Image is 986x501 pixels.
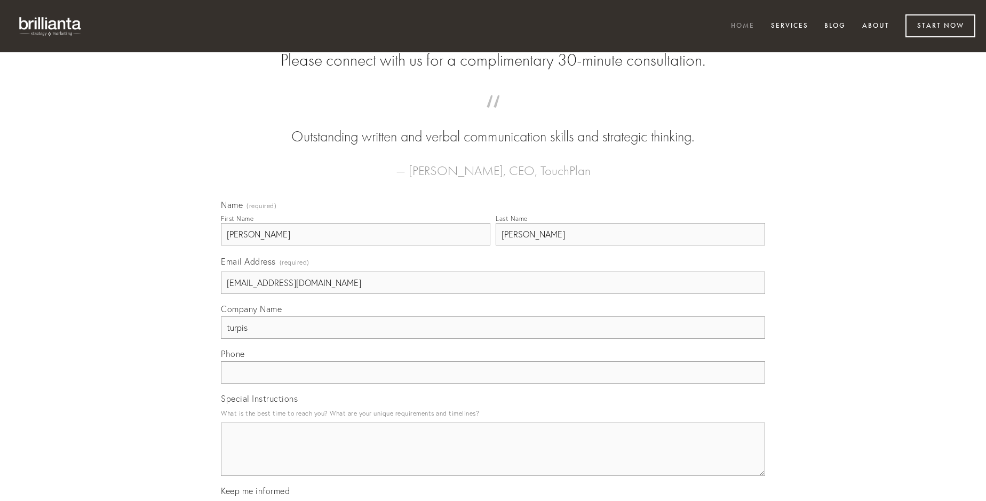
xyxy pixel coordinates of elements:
[221,486,290,496] span: Keep me informed
[221,406,765,420] p: What is the best time to reach you? What are your unique requirements and timelines?
[855,18,896,35] a: About
[221,393,298,404] span: Special Instructions
[221,214,253,222] div: First Name
[238,147,748,181] figcaption: — [PERSON_NAME], CEO, TouchPlan
[496,214,528,222] div: Last Name
[221,304,282,314] span: Company Name
[280,255,309,269] span: (required)
[905,14,975,37] a: Start Now
[724,18,761,35] a: Home
[11,11,91,42] img: brillianta - research, strategy, marketing
[221,256,276,267] span: Email Address
[246,203,276,209] span: (required)
[238,106,748,126] span: “
[817,18,853,35] a: Blog
[238,106,748,147] blockquote: Outstanding written and verbal communication skills and strategic thinking.
[764,18,815,35] a: Services
[221,50,765,70] h2: Please connect with us for a complimentary 30-minute consultation.
[221,200,243,210] span: Name
[221,348,245,359] span: Phone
